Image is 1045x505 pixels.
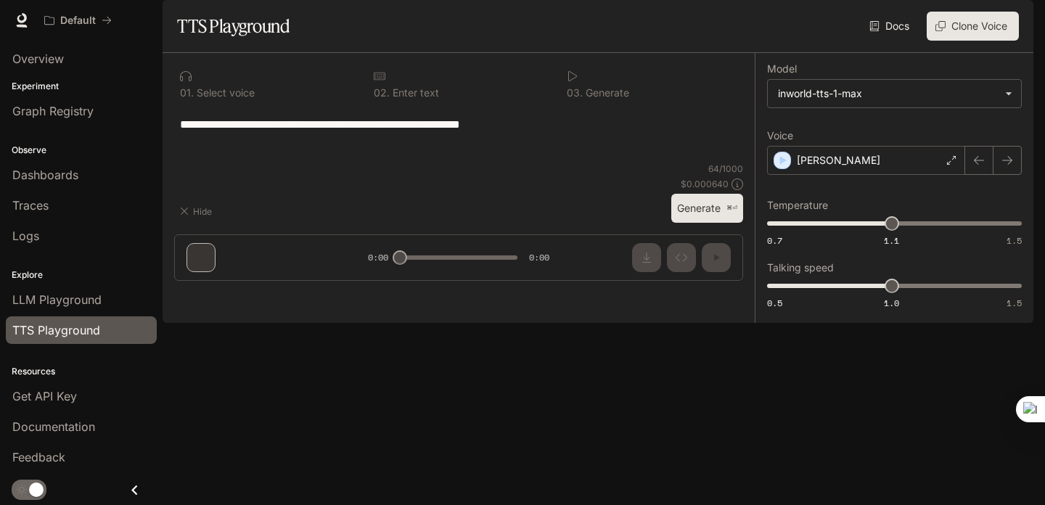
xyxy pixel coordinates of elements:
[374,88,390,98] p: 0 2 .
[671,194,743,223] button: Generate⌘⏎
[708,163,743,175] p: 64 / 1000
[884,297,899,309] span: 1.0
[866,12,915,41] a: Docs
[767,64,797,74] p: Model
[767,263,834,273] p: Talking speed
[726,204,737,213] p: ⌘⏎
[180,88,194,98] p: 0 1 .
[60,15,96,27] p: Default
[567,88,583,98] p: 0 3 .
[768,80,1021,107] div: inworld-tts-1-max
[767,131,793,141] p: Voice
[390,88,439,98] p: Enter text
[1007,234,1022,247] span: 1.5
[884,234,899,247] span: 1.1
[797,153,880,168] p: [PERSON_NAME]
[767,234,782,247] span: 0.7
[927,12,1019,41] button: Clone Voice
[174,200,221,223] button: Hide
[38,6,118,35] button: All workspaces
[583,88,629,98] p: Generate
[194,88,255,98] p: Select voice
[767,200,828,210] p: Temperature
[177,12,290,41] h1: TTS Playground
[778,86,998,101] div: inworld-tts-1-max
[767,297,782,309] span: 0.5
[1007,297,1022,309] span: 1.5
